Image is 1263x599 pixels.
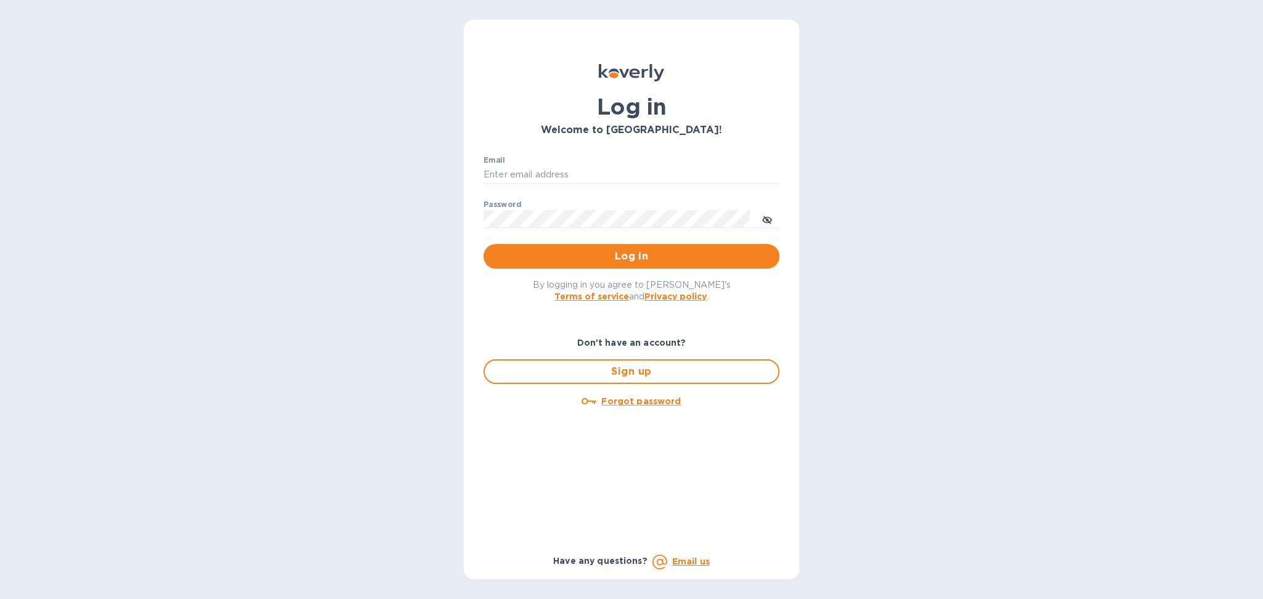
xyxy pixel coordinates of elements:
[493,249,770,264] span: Log in
[483,201,521,208] label: Password
[601,396,681,406] u: Forgot password
[483,166,780,184] input: Enter email address
[483,244,780,269] button: Log in
[599,64,664,81] img: Koverly
[577,338,686,348] b: Don't have an account?
[483,94,780,120] h1: Log in
[644,291,707,301] a: Privacy policy
[483,157,505,164] label: Email
[495,364,768,379] span: Sign up
[533,280,731,301] span: By logging in you agree to [PERSON_NAME]'s and .
[755,206,780,231] button: toggle password visibility
[483,359,780,384] button: Sign up
[554,291,629,301] a: Terms of service
[483,124,780,136] h3: Welcome to [GEOGRAPHIC_DATA]!
[672,556,710,566] a: Email us
[553,556,648,566] b: Have any questions?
